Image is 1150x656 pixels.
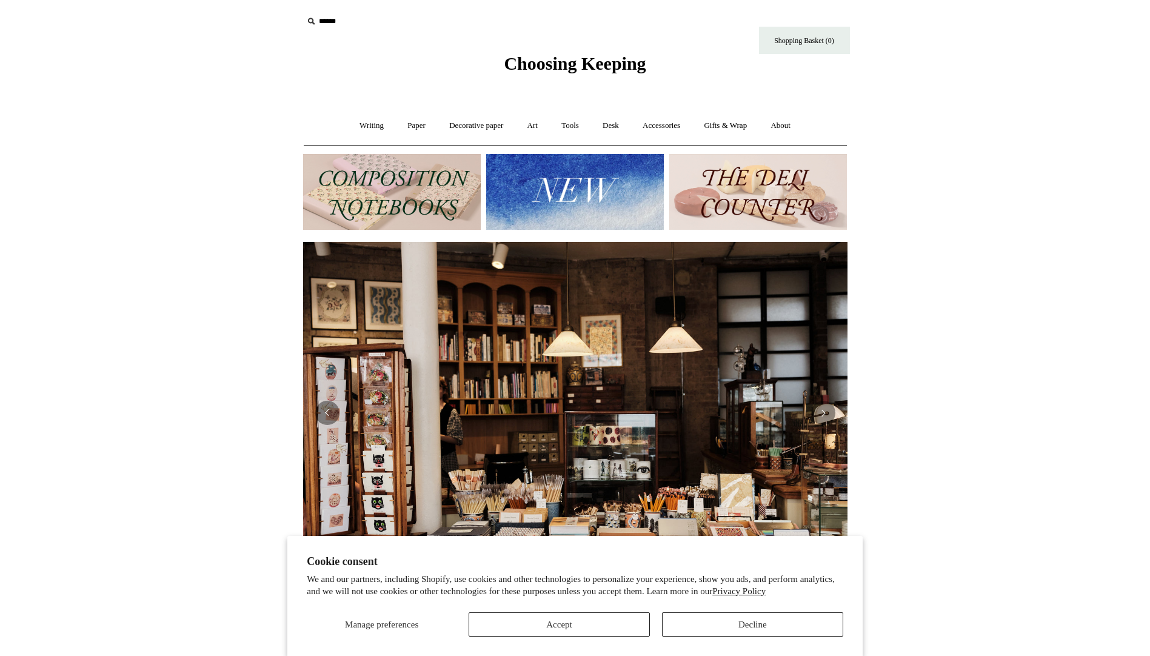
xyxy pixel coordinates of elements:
img: 202302 Composition ledgers.jpg__PID:69722ee6-fa44-49dd-a067-31375e5d54ec [303,154,481,230]
button: Decline [662,612,843,637]
h2: Cookie consent [307,555,843,568]
a: Paper [396,110,436,142]
a: Tools [550,110,590,142]
button: Manage preferences [307,612,456,637]
img: New.jpg__PID:f73bdf93-380a-4a35-bcfe-7823039498e1 [486,154,664,230]
img: The Deli Counter [669,154,847,230]
a: Gifts & Wrap [693,110,758,142]
a: About [760,110,801,142]
a: Privacy Policy [712,586,766,596]
a: Accessories [632,110,691,142]
a: Art [516,110,549,142]
a: Desk [592,110,630,142]
a: Writing [349,110,395,142]
button: Next [811,401,835,425]
p: We and our partners, including Shopify, use cookies and other technologies to personalize your ex... [307,574,843,597]
img: 20250131 INSIDE OF THE SHOP.jpg__PID:b9484a69-a10a-4bde-9e8d-1408d3d5e6ad [303,242,847,584]
a: Choosing Keeping [504,63,646,72]
span: Choosing Keeping [504,53,646,73]
a: Shopping Basket (0) [759,27,850,54]
button: Accept [469,612,650,637]
span: Manage preferences [345,620,418,629]
button: Previous [315,401,339,425]
a: Decorative paper [438,110,514,142]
